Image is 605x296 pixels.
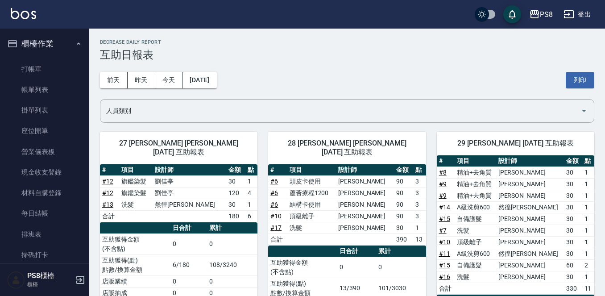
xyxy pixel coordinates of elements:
button: Open [577,104,591,118]
table: a dense table [100,164,257,222]
td: 3 [413,199,426,210]
td: 旗鑑染髮 [119,175,153,187]
table: a dense table [437,155,594,295]
td: 30 [394,222,413,233]
button: save [503,5,521,23]
td: 390 [394,233,413,245]
td: 30 [226,175,245,187]
td: 精油+去角質 [455,190,496,201]
a: #6 [270,178,278,185]
td: 頭皮卡使用 [287,175,336,187]
td: 1 [582,248,594,259]
td: 1 [582,213,594,225]
td: 30 [226,199,245,210]
a: 掛單列表 [4,100,86,121]
td: 1 [413,222,426,233]
th: 項目 [287,164,336,176]
input: 人員名稱 [104,103,577,119]
td: 30 [564,248,582,259]
td: 劉佳亭 [153,187,226,199]
td: [PERSON_NAME] [496,178,564,190]
th: 累計 [207,222,257,234]
th: # [100,164,119,176]
a: 帳單列表 [4,79,86,100]
td: 頂級離子 [287,210,336,222]
a: 現金收支登錄 [4,162,86,183]
a: #9 [439,192,447,199]
td: 30 [564,236,582,248]
td: [PERSON_NAME] [496,271,564,283]
td: [PERSON_NAME] [336,187,394,199]
td: 蘆薈療程1200 [287,187,336,199]
td: 0 [170,275,207,287]
td: 合計 [268,233,287,245]
td: 6 [245,210,257,222]
h3: 互助日報表 [100,49,594,61]
a: #7 [439,227,447,234]
th: 日合計 [337,246,376,257]
td: [PERSON_NAME] [496,213,564,225]
button: PS8 [526,5,556,24]
td: 13 [413,233,426,245]
td: 1 [582,271,594,283]
div: PS8 [540,9,553,20]
a: #17 [270,224,282,231]
td: 1 [582,236,594,248]
td: 90 [394,187,413,199]
td: 4 [245,187,257,199]
th: 設計師 [496,155,564,167]
img: Logo [11,8,36,19]
td: 精油+去角質 [455,167,496,178]
td: 2 [582,259,594,271]
th: 金額 [394,164,413,176]
td: 1 [582,178,594,190]
a: #16 [439,273,450,280]
a: #11 [439,250,450,257]
button: 今天 [155,72,183,88]
span: 29 [PERSON_NAME] [DATE] 互助報表 [448,139,584,148]
button: 前天 [100,72,128,88]
td: 然徨[PERSON_NAME] [496,201,564,213]
td: 0 [376,257,426,278]
h2: Decrease Daily Report [100,39,594,45]
td: 1 [245,199,257,210]
th: 點 [245,164,257,176]
a: #12 [102,178,113,185]
td: [PERSON_NAME] [496,167,564,178]
td: 1 [582,167,594,178]
a: 排班表 [4,224,86,245]
td: [PERSON_NAME] [336,199,394,210]
td: 互助獲得(點) 點數/換算金額 [100,254,170,275]
th: # [268,164,287,176]
a: 每日結帳 [4,203,86,224]
th: 點 [413,164,426,176]
a: 打帳單 [4,59,86,79]
p: 櫃檯 [27,280,73,288]
td: 精油+去角質 [455,178,496,190]
td: 30 [564,213,582,225]
td: 然徨[PERSON_NAME] [496,248,564,259]
img: Person [7,271,25,289]
a: #15 [439,215,450,222]
span: 28 [PERSON_NAME] [PERSON_NAME] [DATE] 互助報表 [279,139,415,157]
td: [PERSON_NAME] [496,259,564,271]
a: 材料自購登錄 [4,183,86,203]
td: 3 [413,187,426,199]
td: 互助獲得金額 (不含點) [268,257,337,278]
a: #14 [439,204,450,211]
th: 設計師 [336,164,394,176]
a: #9 [439,180,447,188]
a: #6 [270,189,278,196]
h5: PS8櫃檯 [27,271,73,280]
td: 30 [564,271,582,283]
a: #6 [270,201,278,208]
button: [DATE] [182,72,216,88]
td: 1 [582,201,594,213]
td: 然徨[PERSON_NAME] [153,199,226,210]
td: 旗鑑染髮 [119,187,153,199]
td: 洗髮 [455,225,496,236]
a: 營業儀表板 [4,142,86,162]
span: 27 [PERSON_NAME] [PERSON_NAME][DATE] 互助報表 [111,139,247,157]
td: 3 [413,175,426,187]
td: [PERSON_NAME] [336,222,394,233]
